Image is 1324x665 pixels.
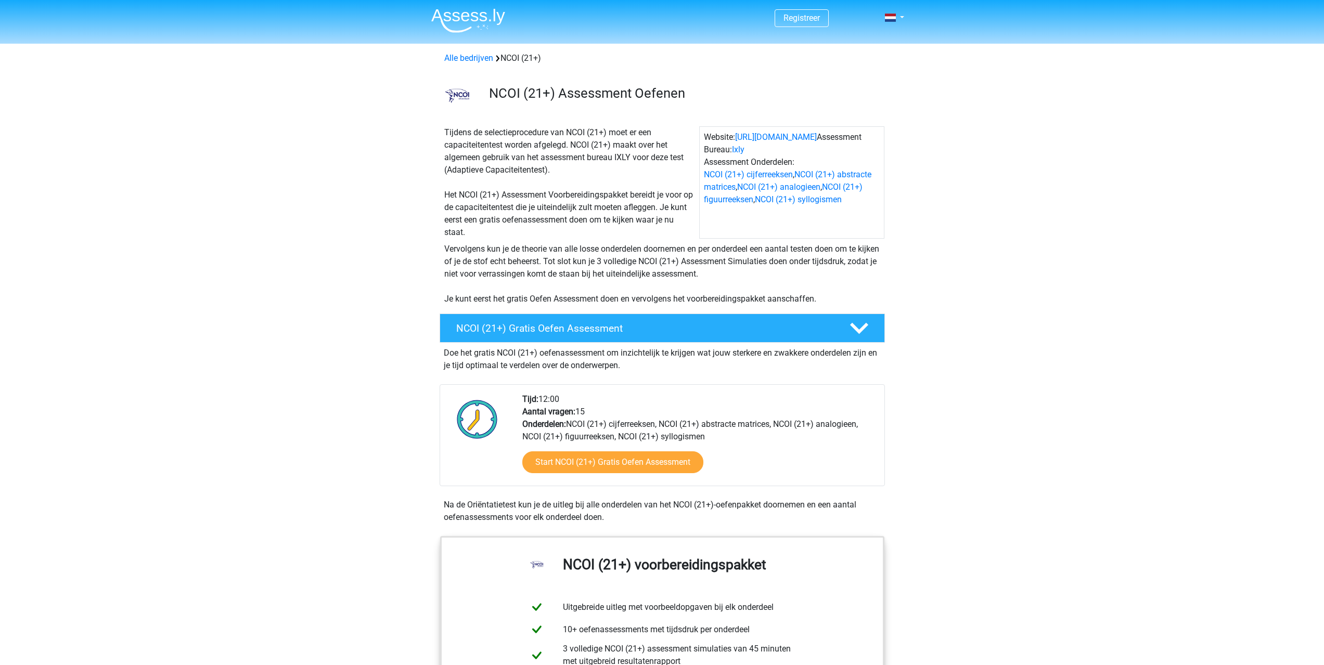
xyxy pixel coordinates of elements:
img: Klok [451,393,504,445]
a: NCOI (21+) cijferreeksen [704,169,793,179]
a: [URL][DOMAIN_NAME] [735,132,817,142]
div: Doe het gratis NCOI (21+) oefenassessment om inzichtelijk te krijgen wat jouw sterkere en zwakker... [440,343,885,372]
h4: NCOI (21+) Gratis Oefen Assessment [456,322,833,334]
div: NCOI (21+) [440,52,884,64]
img: Assessly [431,8,505,33]
b: Aantal vragen: [522,407,575,416]
div: Na de Oriëntatietest kun je de uitleg bij alle onderdelen van het NCOI (21+)-oefenpakket doorneme... [440,499,885,524]
div: 12:00 15 NCOI (21+) cijferreeksen, NCOI (21+) abstracte matrices, NCOI (21+) analogieen, NCOI (21... [515,393,884,486]
a: NCOI (21+) syllogismen [755,194,842,204]
a: NCOI (21+) analogieen [737,182,820,192]
a: NCOI (21+) Gratis Oefen Assessment [435,314,889,343]
div: Website: Assessment Bureau: Assessment Onderdelen: , , , , [699,126,884,239]
div: Tijdens de selectieprocedure van NCOI (21+) moet er een capaciteitentest worden afgelegd. NCOI (2... [440,126,699,239]
div: Vervolgens kun je de theorie van alle losse onderdelen doornemen en per onderdeel een aantal test... [440,243,884,305]
b: Onderdelen: [522,419,566,429]
h3: NCOI (21+) Assessment Oefenen [489,85,877,101]
a: Alle bedrijven [444,53,493,63]
a: Start NCOI (21+) Gratis Oefen Assessment [522,451,703,473]
a: Registreer [783,13,820,23]
b: Tijd: [522,394,538,404]
a: Ixly [732,145,744,154]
